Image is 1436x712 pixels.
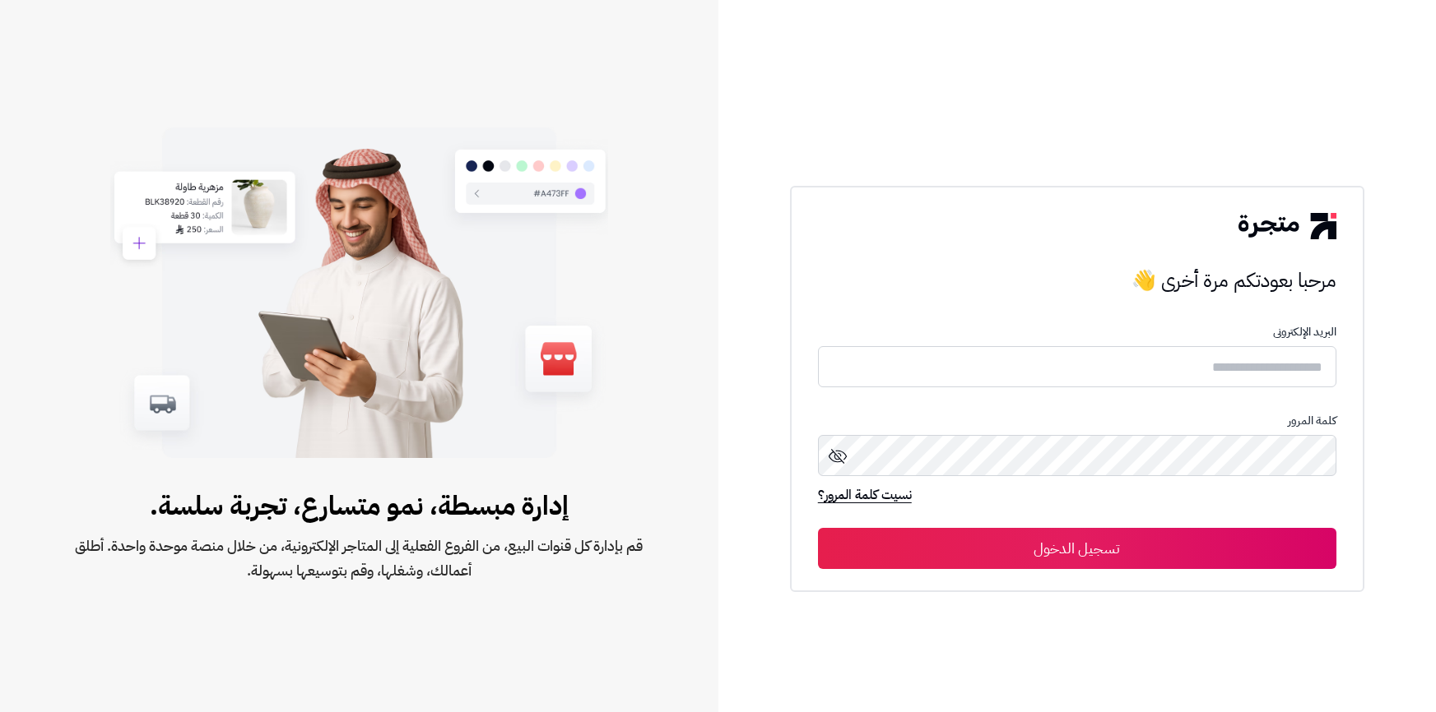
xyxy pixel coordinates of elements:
[818,414,1336,428] p: كلمة المرور
[818,485,912,508] a: نسيت كلمة المرور؟
[53,486,666,525] span: إدارة مبسطة، نمو متسارع، تجربة سلسة.
[818,264,1336,297] h3: مرحبا بعودتكم مرة أخرى 👋
[1238,213,1336,239] img: logo-2.png
[818,528,1336,569] button: تسجيل الدخول
[53,534,666,583] span: قم بإدارة كل قنوات البيع، من الفروع الفعلية إلى المتاجر الإلكترونية، من خلال منصة موحدة واحدة. أط...
[818,326,1336,339] p: البريد الإلكترونى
